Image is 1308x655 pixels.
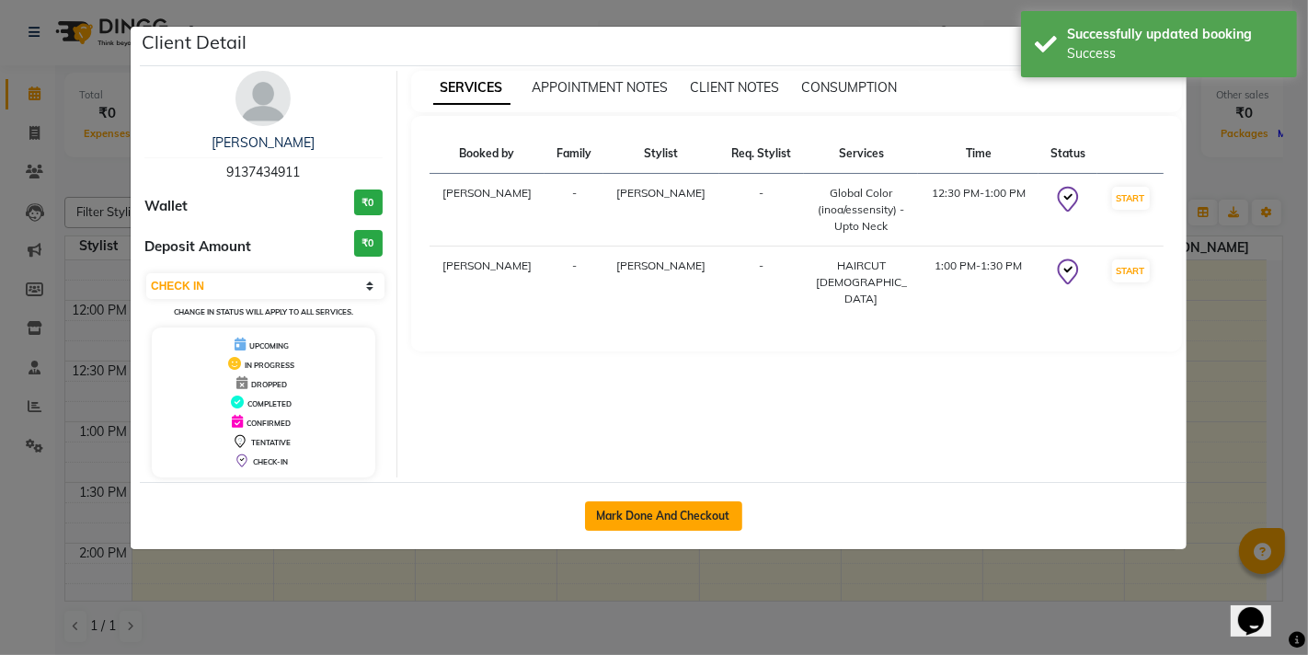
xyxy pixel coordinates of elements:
[1112,259,1150,282] button: START
[815,258,907,307] div: HAIRCUT [DEMOGRAPHIC_DATA]
[247,419,291,428] span: CONFIRMED
[433,72,511,105] span: SERVICES
[918,247,1038,319] td: 1:00 PM-1:30 PM
[815,185,907,235] div: Global Color (inoa/essensity) - Upto Neck
[245,361,294,370] span: IN PROGRESS
[533,79,669,96] span: APPOINTMENT NOTES
[1112,187,1150,210] button: START
[545,174,603,247] td: -
[802,79,898,96] span: CONSUMPTION
[719,247,804,319] td: -
[918,134,1038,174] th: Time
[616,259,706,272] span: [PERSON_NAME]
[354,190,383,216] h3: ₹0
[918,174,1038,247] td: 12:30 PM-1:00 PM
[1038,134,1097,174] th: Status
[226,164,300,180] span: 9137434911
[430,247,545,319] td: [PERSON_NAME]
[603,134,718,174] th: Stylist
[235,71,291,126] img: avatar
[251,438,291,447] span: TENTATIVE
[251,380,287,389] span: DROPPED
[1067,25,1283,44] div: Successfully updated booking
[545,134,603,174] th: Family
[430,174,545,247] td: [PERSON_NAME]
[1067,44,1283,63] div: Success
[144,196,188,217] span: Wallet
[719,174,804,247] td: -
[144,236,251,258] span: Deposit Amount
[174,307,353,316] small: Change in status will apply to all services.
[719,134,804,174] th: Req. Stylist
[142,29,247,56] h5: Client Detail
[249,341,289,350] span: UPCOMING
[1231,581,1290,637] iframe: chat widget
[253,457,288,466] span: CHECK-IN
[616,186,706,200] span: [PERSON_NAME]
[430,134,545,174] th: Booked by
[212,134,315,151] a: [PERSON_NAME]
[545,247,603,319] td: -
[247,399,292,408] span: COMPLETED
[804,134,918,174] th: Services
[691,79,780,96] span: CLIENT NOTES
[354,230,383,257] h3: ₹0
[585,501,742,531] button: Mark Done And Checkout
